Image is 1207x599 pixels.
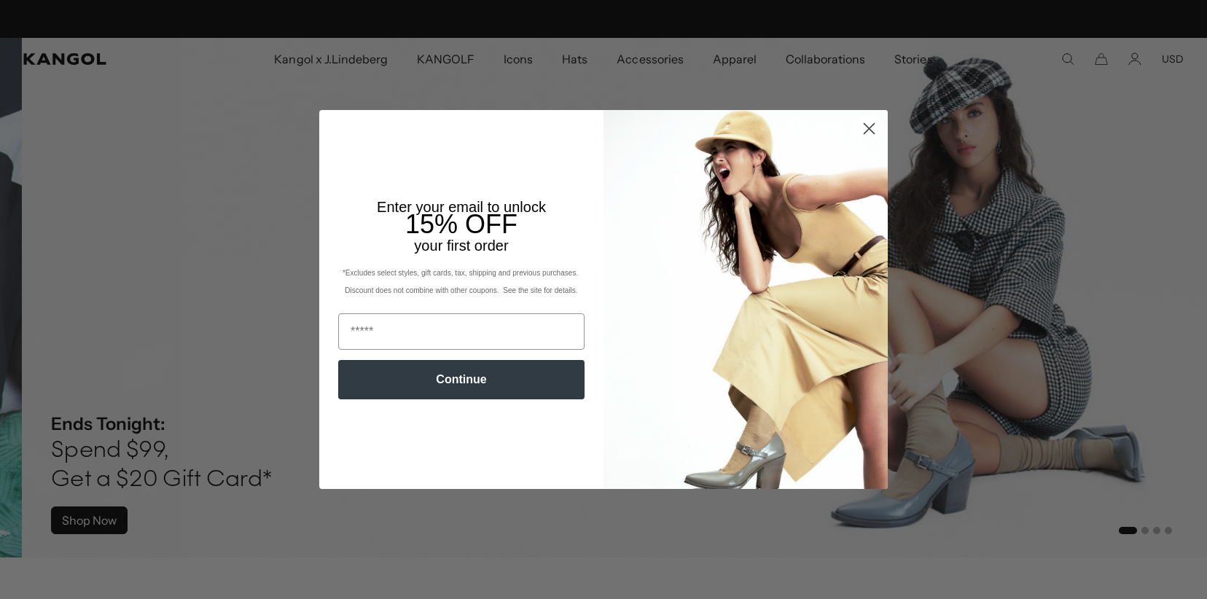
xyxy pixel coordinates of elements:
img: 93be19ad-e773-4382-80b9-c9d740c9197f.jpeg [603,110,888,489]
button: Continue [338,360,585,399]
button: Close dialog [856,116,882,141]
span: Enter your email to unlock [377,199,546,215]
span: *Excludes select styles, gift cards, tax, shipping and previous purchases. Discount does not comb... [343,269,580,294]
span: 15% OFF [405,209,517,239]
span: your first order [414,238,508,254]
input: Email [338,313,585,350]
